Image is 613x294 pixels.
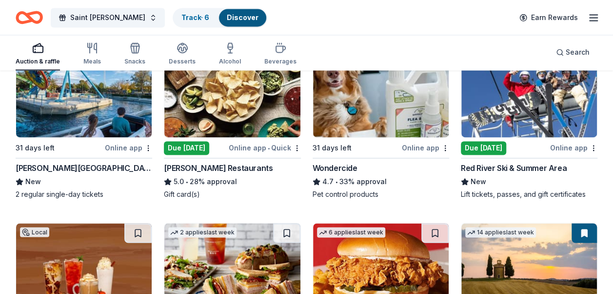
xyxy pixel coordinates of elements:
div: Red River Ski & Summer Area [461,162,567,174]
span: Saint [PERSON_NAME] [70,12,145,23]
span: • [268,144,270,152]
a: Home [16,6,43,29]
span: 4.7 [322,176,334,188]
a: Image for Red River Ski & Summer AreaLocalDue [DATE]Online appRed River Ski & Summer AreaNewLift ... [461,44,597,199]
div: 28% approval [164,176,300,188]
div: Beverages [264,58,297,65]
div: 31 days left [16,142,55,154]
img: Image for Pappas Restaurants [164,44,300,137]
div: 31 days left [313,142,352,154]
div: Desserts [169,58,196,65]
div: Meals [83,58,101,65]
img: Image for Cliff's Amusement Park [16,44,152,137]
span: • [186,178,188,186]
span: New [471,176,486,188]
button: Desserts [169,38,196,70]
div: Online app [550,142,597,154]
div: [PERSON_NAME] Restaurants [164,162,273,174]
div: Due [DATE] [164,141,209,155]
div: Auction & raffle [16,58,60,65]
a: Image for Cliff's Amusement ParkLocal31 days leftOnline app[PERSON_NAME][GEOGRAPHIC_DATA]New2 reg... [16,44,152,199]
div: 14 applies last week [465,227,536,237]
div: Lift tickets, passes, and gift certificates [461,189,597,199]
div: 6 applies last week [317,227,385,237]
div: 33% approval [313,176,449,188]
div: 2 applies last week [168,227,237,237]
div: Online app Quick [229,142,301,154]
button: Snacks [124,38,145,70]
div: Online app [402,142,449,154]
a: Discover [227,13,258,21]
div: Online app [105,142,152,154]
div: 2 regular single-day tickets [16,189,152,199]
span: 5.0 [174,176,184,188]
a: Track· 6 [181,13,209,21]
button: Beverages [264,38,297,70]
button: Alcohol [219,38,241,70]
img: Image for Wondercide [313,44,449,137]
div: Local [20,227,49,237]
div: Gift card(s) [164,189,300,199]
div: Due [DATE] [461,141,506,155]
a: Earn Rewards [514,9,584,26]
div: [PERSON_NAME][GEOGRAPHIC_DATA] [16,162,152,174]
img: Image for Red River Ski & Summer Area [461,44,597,137]
button: Saint [PERSON_NAME] [51,8,165,27]
button: Auction & raffle [16,38,60,70]
span: Search [566,46,590,58]
div: Alcohol [219,58,241,65]
span: New [25,176,41,188]
button: Search [548,42,597,62]
a: Image for Wondercide5 applieslast week31 days leftOnline appWondercide4.7•33% approvalPet control... [313,44,449,199]
span: • [335,178,337,186]
a: Image for Pappas Restaurants3 applieslast weekDue [DATE]Online app•Quick[PERSON_NAME] Restaurants... [164,44,300,199]
div: Snacks [124,58,145,65]
button: Meals [83,38,101,70]
div: Wondercide [313,162,357,174]
div: Pet control products [313,189,449,199]
button: Track· 6Discover [173,8,267,27]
